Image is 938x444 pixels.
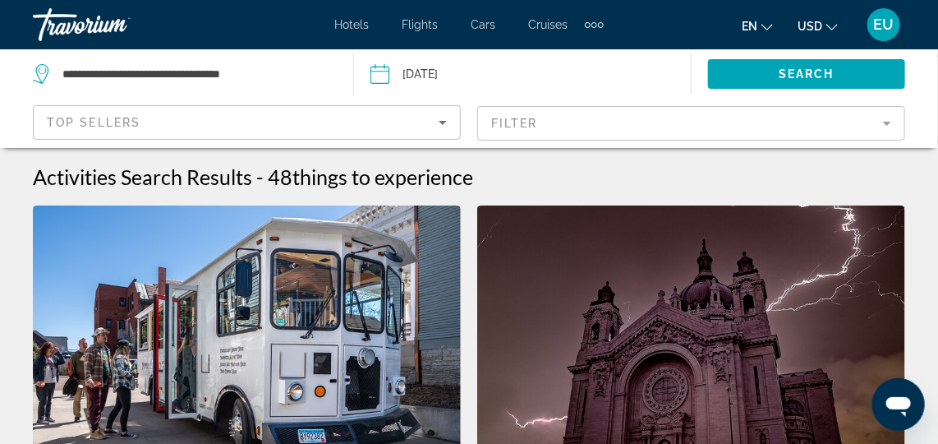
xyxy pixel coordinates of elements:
span: en [742,20,757,33]
h1: Activities Search Results [33,164,252,189]
a: Travorium [33,3,197,46]
h2: 48 [268,164,473,189]
iframe: Button to launch messaging window [872,378,925,431]
a: Hotels [335,18,370,31]
span: USD [798,20,822,33]
button: Search [708,59,906,89]
button: Date: Sep 11, 2025 [370,49,691,99]
mat-select: Sort by [47,113,447,132]
button: Filter [477,105,905,141]
span: - [256,164,264,189]
span: Search [779,67,835,81]
a: Cars [471,18,496,31]
a: Cruises [529,18,568,31]
span: Top Sellers [47,116,140,129]
button: Extra navigation items [585,12,604,38]
span: things to experience [292,164,473,189]
button: Change language [742,14,773,38]
button: Change currency [798,14,838,38]
button: User Menu [862,7,905,42]
span: EU [874,16,894,33]
a: Flights [402,18,439,31]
